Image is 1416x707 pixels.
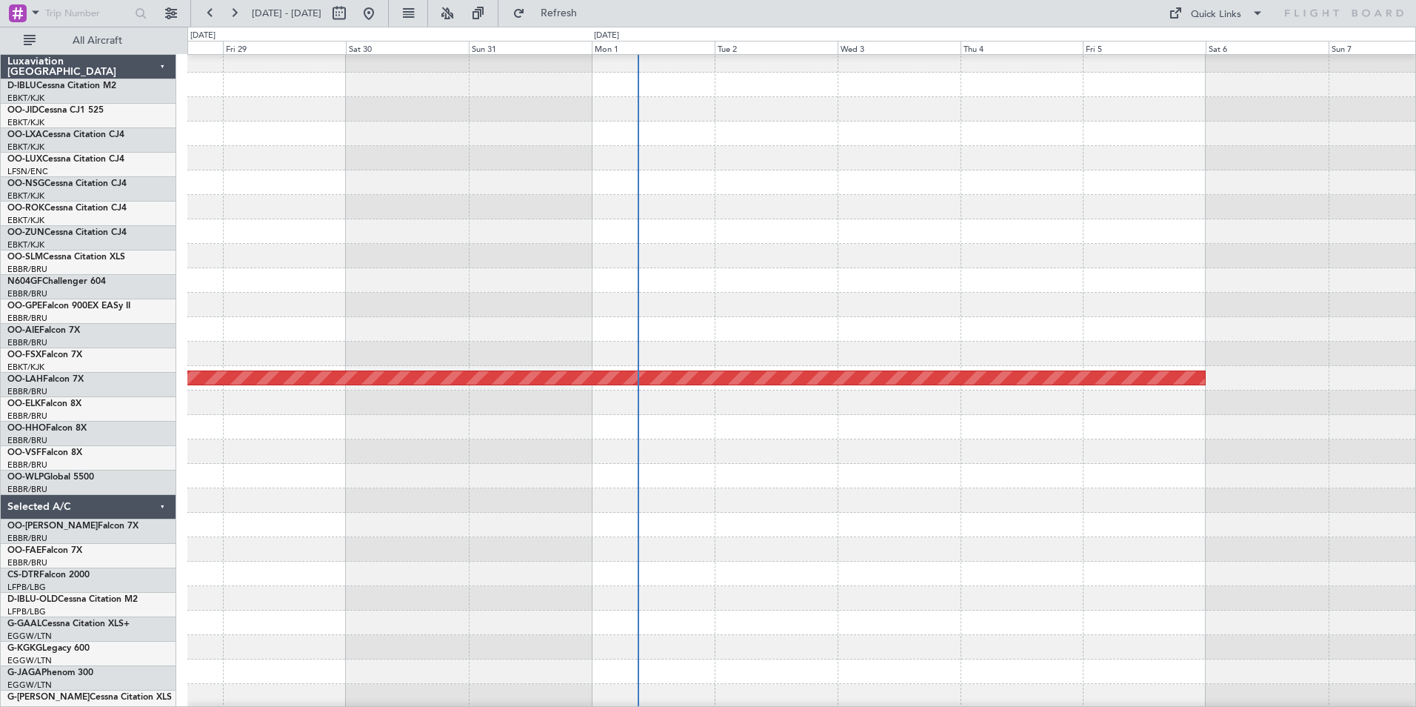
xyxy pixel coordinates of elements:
[7,228,44,237] span: OO-ZUN
[7,557,47,568] a: EBBR/BRU
[838,41,961,54] div: Wed 3
[469,41,592,54] div: Sun 31
[7,522,138,531] a: OO-[PERSON_NAME]Falcon 7X
[7,117,44,128] a: EBKT/KJK
[7,693,172,702] a: G-[PERSON_NAME]Cessna Citation XLS
[1161,1,1271,25] button: Quick Links
[7,655,52,666] a: EGGW/LTN
[592,41,715,54] div: Mon 1
[7,533,47,544] a: EBBR/BRU
[7,228,127,237] a: OO-ZUNCessna Citation CJ4
[7,215,44,226] a: EBKT/KJK
[39,36,156,46] span: All Aircraft
[7,386,47,397] a: EBBR/BRU
[7,606,46,617] a: LFPB/LBG
[7,130,124,139] a: OO-LXACessna Citation CJ4
[7,166,48,177] a: LFSN/ENC
[7,326,39,335] span: OO-AIE
[7,277,42,286] span: N604GF
[7,82,36,90] span: D-IBLU
[7,582,46,593] a: LFPB/LBG
[7,693,90,702] span: G-[PERSON_NAME]
[506,1,595,25] button: Refresh
[7,351,41,359] span: OO-FSX
[1083,41,1206,54] div: Fri 5
[7,631,52,642] a: EGGW/LTN
[7,106,104,115] a: OO-JIDCessna CJ1 525
[7,435,47,446] a: EBBR/BRU
[7,399,81,408] a: OO-ELKFalcon 8X
[715,41,838,54] div: Tue 2
[7,546,41,555] span: OO-FAE
[7,375,84,384] a: OO-LAHFalcon 7X
[7,424,46,433] span: OO-HHO
[7,571,90,580] a: CS-DTRFalcon 2000
[7,362,44,373] a: EBKT/KJK
[7,130,42,139] span: OO-LXA
[7,253,125,262] a: OO-SLMCessna Citation XLS
[7,93,44,104] a: EBKT/KJK
[594,30,619,42] div: [DATE]
[7,644,90,653] a: G-KGKGLegacy 600
[7,351,82,359] a: OO-FSXFalcon 7X
[7,459,47,471] a: EBBR/BRU
[7,473,94,482] a: OO-WLPGlobal 5500
[7,179,127,188] a: OO-NSGCessna Citation CJ4
[7,595,138,604] a: D-IBLU-OLDCessna Citation M2
[7,204,44,213] span: OO-ROK
[7,522,98,531] span: OO-[PERSON_NAME]
[7,302,130,311] a: OO-GPEFalcon 900EX EASy II
[7,313,47,324] a: EBBR/BRU
[223,41,346,54] div: Fri 29
[7,288,47,299] a: EBBR/BRU
[7,179,44,188] span: OO-NSG
[7,155,42,164] span: OO-LUX
[7,106,39,115] span: OO-JID
[7,620,130,628] a: G-GAALCessna Citation XLS+
[7,142,44,153] a: EBKT/KJK
[7,277,106,286] a: N604GFChallenger 604
[7,448,82,457] a: OO-VSFFalcon 8X
[190,30,216,42] div: [DATE]
[7,620,41,628] span: G-GAAL
[7,680,52,691] a: EGGW/LTN
[1206,41,1329,54] div: Sat 6
[1191,7,1241,22] div: Quick Links
[7,668,41,677] span: G-JAGA
[7,399,41,408] span: OO-ELK
[45,2,130,24] input: Trip Number
[7,190,44,202] a: EBKT/KJK
[7,239,44,250] a: EBKT/KJK
[7,644,42,653] span: G-KGKG
[7,337,47,348] a: EBBR/BRU
[7,473,44,482] span: OO-WLP
[7,448,41,457] span: OO-VSF
[528,8,590,19] span: Refresh
[7,668,93,677] a: G-JAGAPhenom 300
[7,546,82,555] a: OO-FAEFalcon 7X
[961,41,1083,54] div: Thu 4
[7,375,43,384] span: OO-LAH
[7,424,87,433] a: OO-HHOFalcon 8X
[7,302,42,311] span: OO-GPE
[7,326,80,335] a: OO-AIEFalcon 7X
[7,155,124,164] a: OO-LUXCessna Citation CJ4
[7,264,47,275] a: EBBR/BRU
[7,595,58,604] span: D-IBLU-OLD
[7,82,116,90] a: D-IBLUCessna Citation M2
[7,411,47,422] a: EBBR/BRU
[252,7,321,20] span: [DATE] - [DATE]
[7,484,47,495] a: EBBR/BRU
[16,29,161,53] button: All Aircraft
[7,204,127,213] a: OO-ROKCessna Citation CJ4
[346,41,469,54] div: Sat 30
[7,571,39,580] span: CS-DTR
[7,253,43,262] span: OO-SLM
